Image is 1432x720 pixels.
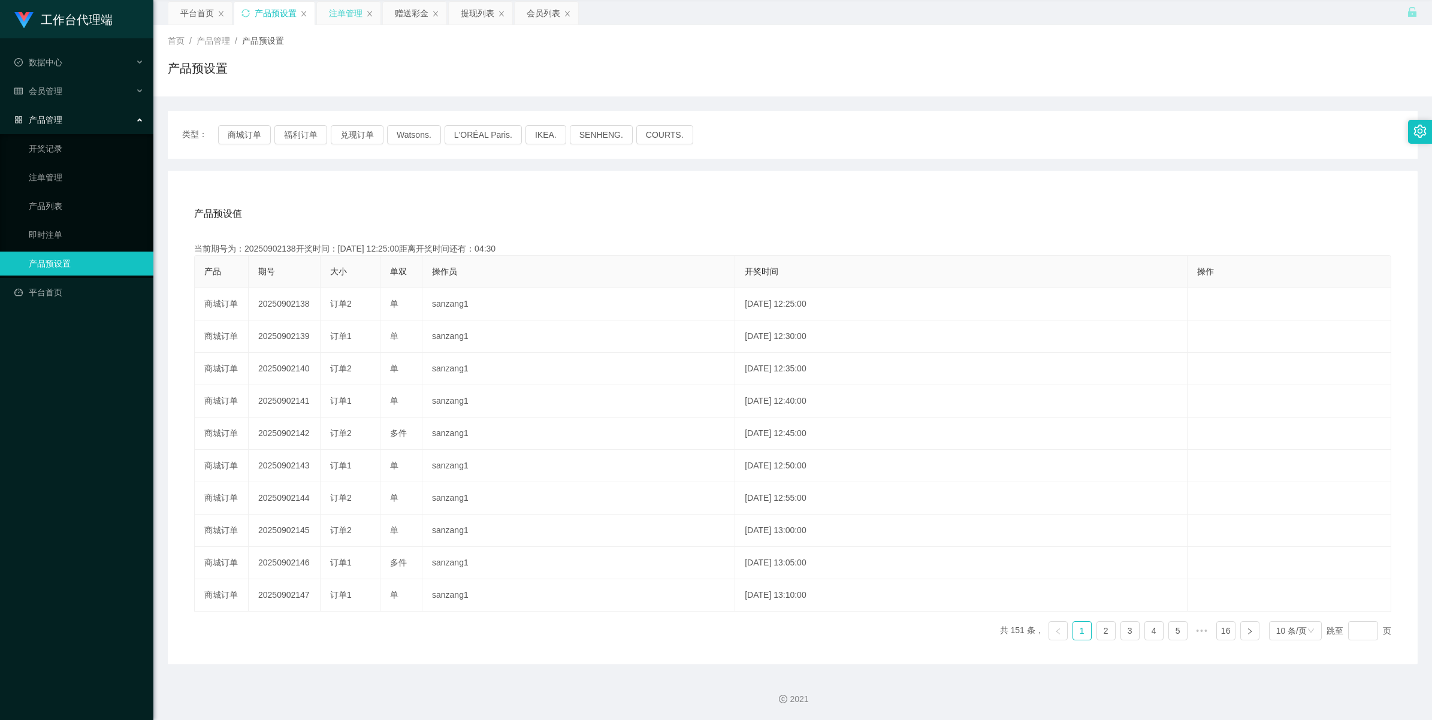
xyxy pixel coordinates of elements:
i: 图标: down [1307,627,1315,636]
i: 图标: appstore-o [14,116,23,124]
span: 订单2 [330,299,352,308]
i: 图标: unlock [1407,7,1418,17]
div: 注单管理 [329,2,362,25]
li: 上一页 [1049,621,1068,640]
a: 即时注单 [29,223,144,247]
span: 订单2 [330,428,352,438]
span: 订单1 [330,461,352,470]
li: 共 151 条， [1000,621,1044,640]
i: 图标: close [300,10,307,17]
span: 多件 [390,428,407,438]
td: sanzang1 [422,418,735,450]
td: 商城订单 [195,482,249,515]
i: 图标: sync [241,9,250,17]
a: 工作台代理端 [14,14,113,24]
td: 商城订单 [195,547,249,579]
a: 16 [1217,622,1235,640]
i: 图标: left [1055,628,1062,635]
div: 会员列表 [527,2,560,25]
img: logo.9652507e.png [14,12,34,29]
td: [DATE] 12:50:00 [735,450,1188,482]
span: 产品管理 [14,115,62,125]
td: 20250902143 [249,450,321,482]
i: 图标: close [498,10,505,17]
td: 20250902138 [249,288,321,320]
span: 产品管理 [197,36,230,46]
button: L'ORÉAL Paris. [445,125,522,144]
i: 图标: table [14,87,23,95]
td: 20250902144 [249,482,321,515]
span: 单 [390,299,398,308]
td: 20250902140 [249,353,321,385]
li: 2 [1096,621,1116,640]
i: 图标: close [564,10,571,17]
div: 产品预设置 [255,2,297,25]
div: 赠送彩金 [395,2,428,25]
div: 提现列表 [461,2,494,25]
li: 16 [1216,621,1235,640]
td: 商城订单 [195,288,249,320]
div: 当前期号为：20250902138开奖时间：[DATE] 12:25:00距离开奖时间还有：04:30 [194,243,1391,255]
button: SENHENG. [570,125,633,144]
td: 商城订单 [195,450,249,482]
span: / [189,36,192,46]
td: 20250902145 [249,515,321,547]
td: 商城订单 [195,320,249,353]
a: 图标: dashboard平台首页 [14,280,144,304]
span: 单 [390,590,398,600]
td: [DATE] 12:55:00 [735,482,1188,515]
span: 订单1 [330,331,352,341]
td: [DATE] 12:25:00 [735,288,1188,320]
span: 订单1 [330,396,352,406]
li: 4 [1144,621,1164,640]
i: 图标: check-circle-o [14,58,23,66]
span: 单 [390,364,398,373]
span: 单 [390,331,398,341]
span: 多件 [390,558,407,567]
span: 单 [390,525,398,535]
td: sanzang1 [422,482,735,515]
button: Watsons. [387,125,441,144]
i: 图标: close [366,10,373,17]
span: 类型： [182,125,218,144]
td: [DATE] 12:40:00 [735,385,1188,418]
td: [DATE] 13:00:00 [735,515,1188,547]
li: 下一页 [1240,621,1259,640]
span: 订单2 [330,525,352,535]
span: 单 [390,396,398,406]
div: 跳至 页 [1327,621,1391,640]
td: 商城订单 [195,385,249,418]
a: 产品列表 [29,194,144,218]
td: sanzang1 [422,320,735,353]
i: 图标: right [1246,628,1253,635]
td: [DATE] 12:35:00 [735,353,1188,385]
td: sanzang1 [422,288,735,320]
td: 商城订单 [195,515,249,547]
td: sanzang1 [422,385,735,418]
div: 2021 [163,693,1422,706]
span: 首页 [168,36,185,46]
a: 注单管理 [29,165,144,189]
li: 5 [1168,621,1188,640]
td: [DATE] 12:30:00 [735,320,1188,353]
span: 单 [390,461,398,470]
span: 期号 [258,267,275,276]
a: 4 [1145,622,1163,640]
li: 1 [1073,621,1092,640]
button: 福利订单 [274,125,327,144]
a: 2 [1097,622,1115,640]
td: 商城订单 [195,353,249,385]
a: 产品预设置 [29,252,144,276]
span: 订单1 [330,590,352,600]
span: 产品预设值 [194,207,242,221]
span: ••• [1192,621,1212,640]
i: 图标: close [217,10,225,17]
li: 向后 5 页 [1192,621,1212,640]
td: 商城订单 [195,418,249,450]
td: 20250902139 [249,320,321,353]
td: 商城订单 [195,579,249,612]
i: 图标: copyright [779,695,787,703]
td: sanzang1 [422,353,735,385]
td: sanzang1 [422,450,735,482]
td: sanzang1 [422,515,735,547]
